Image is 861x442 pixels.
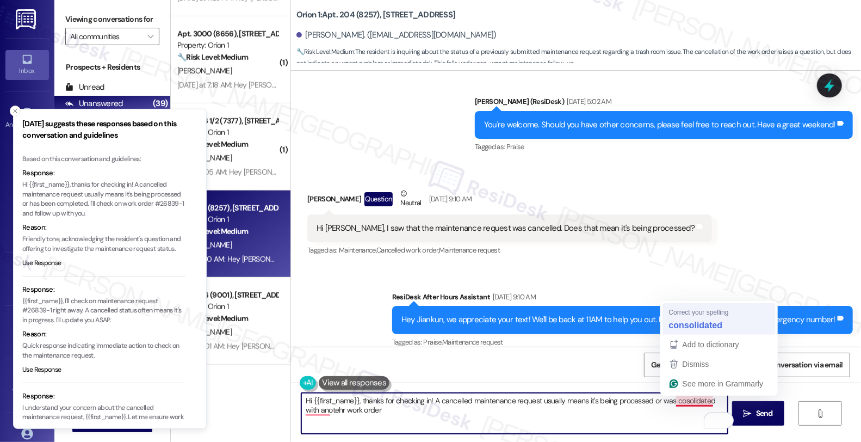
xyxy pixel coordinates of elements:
[564,96,611,107] div: [DATE] 5:02 AM
[177,28,278,40] div: Apt. 3000 (8656), [STREET_ADDRESS]
[424,337,442,347] span: Praise ,
[70,28,142,45] input: All communities
[177,115,278,127] div: Apt. 1426 1/2 (7377), [STREET_ADDRESS]
[756,408,773,419] span: Send
[147,32,153,41] i: 
[22,118,185,141] h3: [DATE] suggests these responses based on this conversation and guidelines
[22,297,185,326] p: {{first_name}}, I'll check on maintenance request #26839-1 right away. A cancelled status often m...
[177,80,664,90] div: [DATE] at 7:18 AM: Hey [PERSON_NAME], we appreciate your text! We'll be back at 11AM to help you ...
[5,371,49,401] a: Templates •
[22,365,61,375] button: Use Response
[22,391,185,402] div: Response:
[177,153,232,163] span: [PERSON_NAME]
[177,240,232,250] span: [PERSON_NAME]
[5,50,49,79] a: Inbox
[401,314,835,326] div: Hey Jiankun, we appreciate your text! We'll be back at 11AM to help you out. If this is urgent, p...
[732,401,785,426] button: Send
[22,329,185,340] div: Reason:
[364,192,393,206] div: Question
[307,188,712,214] div: [PERSON_NAME]
[177,301,278,312] div: Property: Orion 1
[5,264,49,293] a: Buildings
[739,353,850,377] button: Share Conversation via email
[16,9,38,29] img: ResiDesk Logo
[490,291,536,303] div: [DATE] 9:10 AM
[177,66,232,76] span: [PERSON_NAME]
[65,98,123,109] div: Unanswered
[54,62,170,73] div: Prospects + Residents
[317,223,695,234] div: Hi [PERSON_NAME], I saw that the maintenance request was cancelled. Does that mean it's being pro...
[177,40,278,51] div: Property: Orion 1
[296,46,861,70] span: : The resident is inquiring about the status of a previously submitted maintenance request regard...
[177,327,232,337] span: [PERSON_NAME]
[651,359,726,371] span: Get Conversation Link
[439,245,500,255] span: Maintenance request
[22,259,61,268] button: Use Response
[22,403,185,441] p: I understand your concern about the cancelled maintenance request, {{first_name}}. Let me ensure ...
[22,155,185,164] div: Based on this conversation and guidelines:
[65,11,159,28] label: Viewing conversations for
[22,180,185,218] p: Hi {{first_name}}, thanks for checking in! A cancelled maintenance request usually means it's bei...
[484,119,835,131] div: You're welcome. Should you have other concerns, please feel free to reach out. Have a great weekend!
[426,193,472,205] div: [DATE] 9:10 AM
[301,393,728,434] textarea: To enrich screen reader interactions, please activate Accessibility in Grammarly extension settings
[816,409,825,418] i: 
[744,409,752,418] i: 
[22,168,185,179] div: Response:
[177,127,278,138] div: Property: Orion 1
[22,235,185,254] p: Friendly tone, acknowledging the resident's question and offering to investigate the maintenance ...
[177,52,248,62] strong: 🔧 Risk Level: Medium
[5,318,49,347] a: Leads
[22,284,185,295] div: Response:
[296,47,354,56] strong: 🔧 Risk Level: Medium
[506,142,524,151] span: Praise
[746,359,843,371] span: Share Conversation via email
[177,139,248,149] strong: 🔧 Risk Level: Medium
[22,341,185,360] p: Quick response indicating immediate action to check on the maintenance request.
[475,96,853,111] div: [PERSON_NAME] (ResiDesk)
[392,291,853,306] div: ResiDesk After Hours Assistant
[177,214,278,225] div: Property: Orion 1
[65,82,104,93] div: Unread
[296,29,497,41] div: [PERSON_NAME]. ([EMAIL_ADDRESS][DOMAIN_NAME])
[307,242,712,258] div: Tagged as:
[22,222,185,233] div: Reason:
[10,106,21,116] button: Close toast
[398,188,423,211] div: Neutral
[376,245,439,255] span: Cancelled work order ,
[177,314,248,323] strong: 🔧 Risk Level: Medium
[177,202,278,214] div: Apt. 204 (8257), [STREET_ADDRESS]
[442,337,503,347] span: Maintenance request
[392,334,853,350] div: Tagged as:
[5,211,49,240] a: Insights •
[339,245,376,255] span: Maintenance ,
[177,290,278,301] div: Apt. 1586 (9001), [STREET_ADDRESS]
[177,226,248,236] strong: 🔧 Risk Level: Medium
[5,157,49,187] a: Site Visit •
[475,139,853,155] div: Tagged as:
[150,95,170,112] div: (39)
[644,353,733,377] button: Get Conversation Link
[296,9,455,21] b: Orion 1: Apt. 204 (8257), [STREET_ADDRESS]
